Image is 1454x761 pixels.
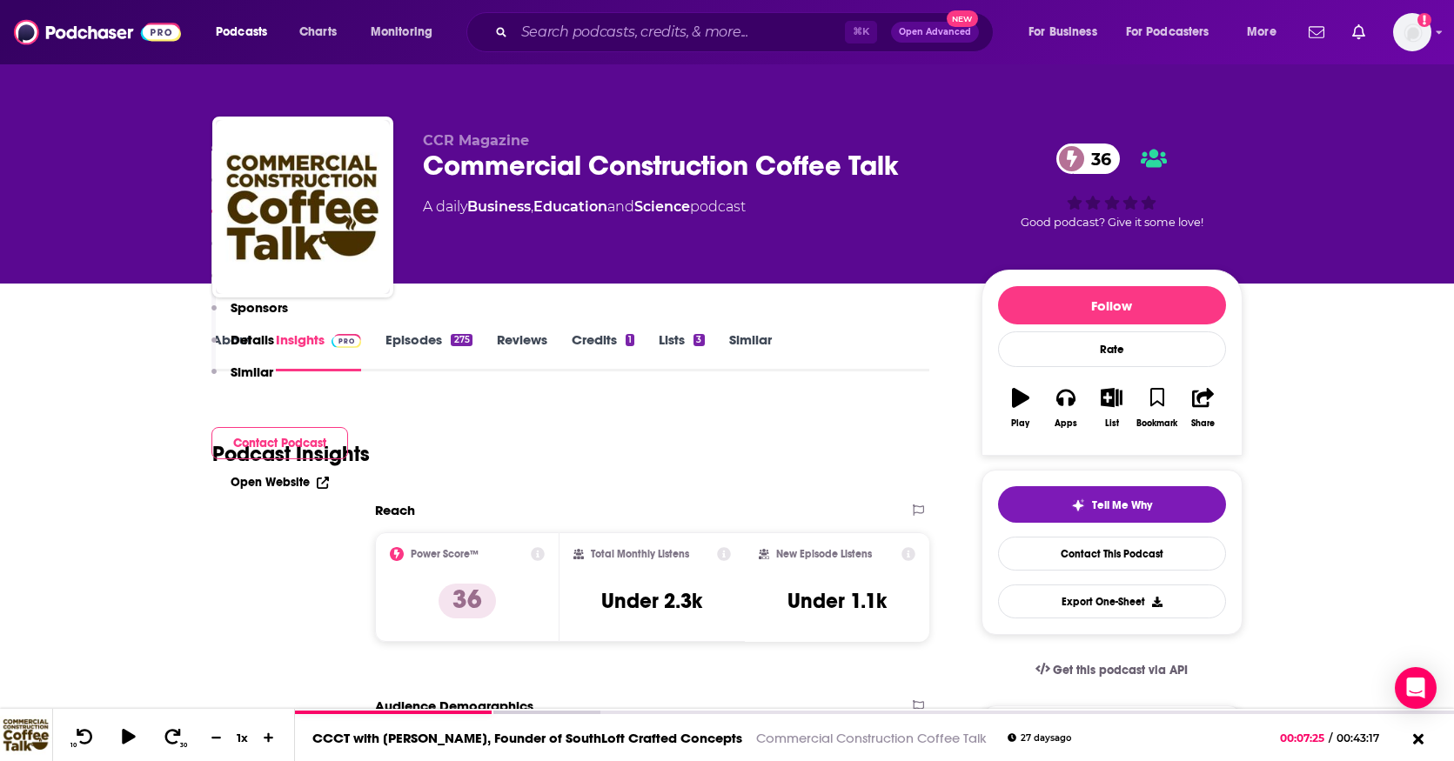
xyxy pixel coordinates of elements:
button: tell me why sparkleTell Me Why [998,486,1226,523]
svg: Add a profile image [1417,13,1431,27]
h3: Under 2.3k [601,588,702,614]
span: and [607,198,634,215]
div: 36Good podcast? Give it some love! [982,132,1243,240]
button: 10 [67,727,100,749]
div: 3 [693,334,704,346]
div: 275 [451,334,472,346]
div: Play [1011,418,1029,429]
div: Search podcasts, credits, & more... [483,12,1010,52]
h3: Under 1.1k [787,588,887,614]
button: open menu [358,18,455,46]
div: Rate [998,331,1226,367]
a: Episodes275 [385,331,472,371]
span: Charts [299,20,337,44]
span: For Podcasters [1126,20,1209,44]
button: open menu [1235,18,1298,46]
div: Bookmark [1136,418,1177,429]
span: Tell Me Why [1092,498,1152,512]
span: Good podcast? Give it some love! [1021,216,1203,229]
span: / [1329,731,1332,744]
span: CCR Magazine [423,132,529,149]
span: , [531,198,533,215]
div: Share [1191,418,1215,429]
a: Education [533,198,607,215]
div: Apps [1055,418,1077,429]
button: List [1089,377,1134,439]
a: Similar [729,331,772,371]
span: For Business [1029,20,1097,44]
button: Export One-Sheet [998,584,1226,618]
span: Podcasts [216,20,267,44]
a: Commercial Construction Coffee Talk [756,730,987,746]
button: 30 [157,727,191,749]
button: Play [998,377,1043,439]
button: Contact Podcast [211,427,348,459]
div: List [1105,418,1119,429]
a: Open Website [231,475,329,490]
span: 30 [180,742,187,749]
div: Open Intercom Messenger [1395,667,1437,709]
img: User Profile [1393,13,1431,51]
h2: Audience Demographics [375,698,533,714]
button: Similar [211,364,273,396]
a: CCCT with [PERSON_NAME], Founder of SouthLoft Crafted Concepts [312,730,742,746]
a: 36 [1056,144,1120,174]
a: Lists3 [659,331,704,371]
div: 1 x [228,731,258,744]
img: Podchaser - Follow, Share and Rate Podcasts [14,16,181,49]
button: Share [1180,377,1225,439]
button: open menu [1115,18,1235,46]
span: 00:43:17 [1332,731,1397,744]
button: Bookmark [1135,377,1180,439]
h2: Total Monthly Listens [591,548,689,560]
a: Get this podcast via API [1022,649,1203,691]
h2: Power Score™ [411,548,479,560]
img: Commercial Construction Coffee Talk [216,120,390,294]
button: open menu [204,18,290,46]
button: Apps [1043,377,1089,439]
button: Show profile menu [1393,13,1431,51]
a: Charts [288,18,347,46]
a: Business [467,198,531,215]
button: Open AdvancedNew [891,22,979,43]
span: Open Advanced [899,28,971,37]
button: Follow [998,286,1226,324]
a: Contact This Podcast [998,537,1226,571]
span: Logged in as billthrelkeld [1393,13,1431,51]
div: A daily podcast [423,197,746,217]
h2: Reach [375,502,415,518]
span: 36 [1074,144,1120,174]
a: Show notifications dropdown [1302,17,1331,47]
p: Similar [231,364,273,380]
span: Monitoring [371,20,432,44]
span: 10 [70,742,77,749]
p: Details [231,331,274,348]
div: 27 days ago [1008,733,1071,743]
a: Show notifications dropdown [1345,17,1372,47]
img: tell me why sparkle [1071,498,1085,512]
a: Science [634,198,690,215]
a: Reviews [497,331,547,371]
a: Credits1 [572,331,634,371]
input: Search podcasts, credits, & more... [514,18,845,46]
button: Details [211,331,274,364]
span: 00:07:25 [1280,731,1329,744]
h2: New Episode Listens [776,548,872,560]
p: 36 [439,584,496,618]
div: 1 [626,334,634,346]
span: More [1247,20,1276,44]
span: ⌘ K [845,21,877,43]
button: open menu [1016,18,1119,46]
span: New [947,10,978,27]
span: Get this podcast via API [1053,663,1188,678]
